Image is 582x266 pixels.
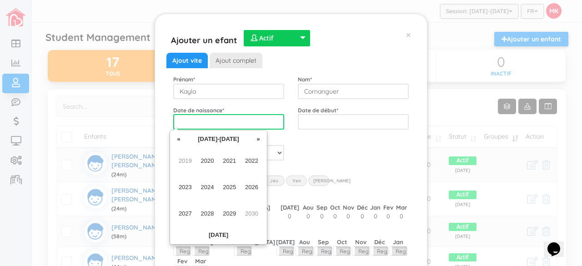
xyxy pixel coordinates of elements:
label: Reg [390,246,406,256]
div: Aou [299,238,310,246]
th: [DATE] [278,203,301,212]
label: Reg [192,246,209,256]
span: 2025 [219,175,240,200]
div: Nov [355,238,366,246]
label: Reg [334,246,351,256]
div: [DATE] [276,238,295,246]
label: Reg [174,246,191,256]
h5: Ajouter un efant [171,30,237,46]
button: Close [406,30,411,40]
span: 2023 [175,175,196,200]
td: 0 [329,212,341,221]
th: [DATE]-[DATE] [186,132,251,146]
label: Jeu [264,176,285,186]
span: 2028 [197,201,218,226]
div: Mar [195,257,206,266]
label: Reg [371,246,388,256]
th: Fev [382,203,394,212]
label: Reg [235,246,251,256]
th: » [251,132,265,146]
td: 0 [301,212,315,221]
span: 2022 [241,149,262,173]
th: Aou [301,203,315,212]
span: 2027 [175,201,196,226]
label: Nom [298,75,312,83]
th: Nov [341,203,355,212]
span: 2026 [241,175,262,200]
label: Reg [352,246,369,256]
span: 2030 [241,201,262,226]
td: 0 [356,212,369,221]
iframe: chat widget [544,230,573,257]
span: 2029 [219,201,240,226]
div: Fev [177,257,187,266]
th: Oct [329,203,341,212]
th: « [172,132,186,146]
span: 2024 [197,175,218,200]
label: [PERSON_NAME] [308,176,329,186]
label: Reg [315,246,332,256]
div: Déc [374,238,385,246]
td: 0 [278,212,301,221]
label: Reg [277,246,294,256]
th: [DATE] [172,229,265,242]
label: Ven [286,176,307,186]
a: Ajout complet [210,53,262,68]
span: × [406,29,411,40]
th: Déc [356,203,369,212]
div: Sep [318,238,329,246]
div: Oct [337,238,347,246]
th: Sep [315,203,329,212]
span: 2019 [175,149,196,173]
div:  Actif [244,30,310,46]
th: Jan [369,203,382,212]
label: Date de naissance [173,106,224,114]
a: Ajout vite [166,53,208,68]
td: 0 [395,212,409,221]
td: 0 [382,212,394,221]
label: Date de début [298,106,338,114]
td: 0 [315,212,329,221]
label: Reg [296,246,313,256]
th: Mar [395,203,409,212]
td: 0 [341,212,355,221]
div: Jan [393,238,403,246]
label: Prénom [173,75,195,83]
span: 2020 [197,149,218,173]
span: 2021 [219,149,240,173]
td: 0 [369,212,382,221]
